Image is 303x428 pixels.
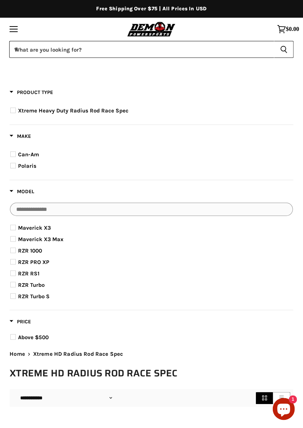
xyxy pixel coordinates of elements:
[10,88,293,351] div: Product filter
[10,368,293,380] h1: Xtreme HD Radius Rod Race Spec
[256,392,273,404] button: grid view
[10,89,53,98] button: Filter by Product Type
[10,188,34,197] button: Filter by Model
[271,398,297,422] inbox-online-store-chat: Shopify online store chat
[18,236,63,243] span: Maverick X3 Max
[9,41,294,58] form: Product
[10,351,293,358] nav: Breadcrumbs
[10,389,293,407] nav: Collection utilities
[10,133,31,142] button: Filter by Make
[18,334,49,341] span: Above $500
[18,107,128,114] span: Xtreme Heavy Duty Radius Rod Race Spec
[18,225,51,231] span: Maverick X3
[274,41,294,58] button: Search
[18,259,49,265] span: RZR PRO XP
[18,247,42,254] span: RZR 1000
[10,351,25,358] a: Home
[10,319,31,325] span: Price
[18,151,39,158] span: Can-Am
[286,26,299,32] span: $0.00
[10,318,31,327] button: Filter by Price
[33,351,123,358] span: Xtreme HD Radius Rod Race Spec
[18,163,36,169] span: Polaris
[10,188,34,195] span: Model
[9,41,274,58] input: When autocomplete results are available use up and down arrows to review and enter to select
[10,203,293,216] input: Search Options
[273,392,290,404] button: list view
[126,21,177,37] img: Demon Powersports
[18,270,39,277] span: RZR RS1
[10,133,31,139] span: Make
[18,282,45,288] span: RZR Turbo
[10,89,53,95] span: Product Type
[18,293,50,300] span: RZR Turbo S
[274,21,303,37] a: $0.00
